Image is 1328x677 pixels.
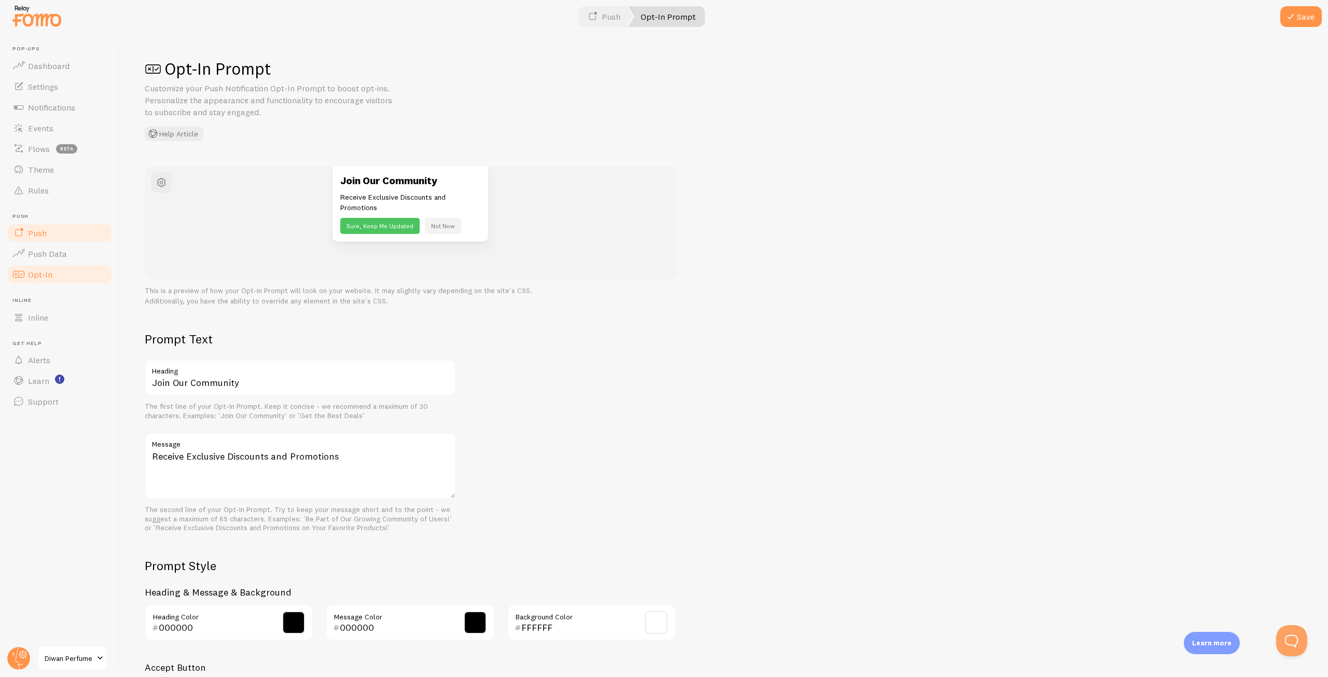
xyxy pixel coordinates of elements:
span: Support [28,396,59,407]
span: Pop-ups [12,46,113,52]
p: Learn more [1192,638,1232,648]
h1: Opt-In Prompt [145,58,1303,79]
span: Push [12,213,113,220]
h2: Prompt Style [145,558,676,574]
span: Learn [28,376,49,386]
span: Inline [28,312,48,323]
span: Diwan Perfume [45,652,94,665]
button: Sure, Keep Me Updated [340,218,420,234]
p: Receive Exclusive Discounts and Promotions [340,192,480,213]
span: Alerts [28,355,50,365]
button: Help Article [145,127,203,141]
span: Notifications [28,102,75,113]
span: Rules [28,185,49,196]
span: Push Data [28,248,67,259]
button: Not Now [425,218,461,234]
span: Settings [28,81,58,92]
span: Dashboard [28,61,70,71]
h3: Accept Button [145,661,676,673]
span: Push [28,228,47,238]
a: Rules [6,180,113,201]
a: Opt-In [6,264,113,285]
p: This is a preview of how your Opt-In Prompt will look on your website. It may slightly vary depen... [145,285,676,306]
a: Alerts [6,350,113,370]
a: Support [6,391,113,412]
a: Learn [6,370,113,391]
a: Push Data [6,243,113,264]
span: Theme [28,164,54,175]
div: Learn more [1184,632,1240,654]
div: The first line of your Opt-In Prompt. Keep it concise - we recommend a maximum of 30 characters. ... [145,402,456,420]
span: Opt-In [28,269,52,280]
a: Theme [6,159,113,180]
label: Heading [145,360,456,377]
span: Inline [12,297,113,304]
p: Customize your Push Notification Opt-In Prompt to boost opt-ins. Personalize the appearance and f... [145,82,394,118]
iframe: Help Scout Beacon - Open [1276,625,1307,656]
a: Settings [6,76,113,97]
label: Message [145,433,456,450]
img: fomo-relay-logo-orange.svg [11,3,63,29]
div: The second line of your Opt-In Prompt. Try to keep your message short and to the point - we sugge... [145,505,456,533]
svg: <p>Watch New Feature Tutorials!</p> [55,375,64,384]
a: Push [6,223,113,243]
a: Inline [6,307,113,328]
a: Flows beta [6,139,113,159]
a: Diwan Perfume [37,646,107,671]
h3: Join Our Community [340,174,480,187]
a: Events [6,118,113,139]
a: Notifications [6,97,113,118]
span: Get Help [12,340,113,347]
span: Events [28,123,53,133]
a: Dashboard [6,56,113,76]
span: Flows [28,144,50,154]
h3: Heading & Message & Background [145,586,676,598]
h2: Prompt Text [145,331,456,347]
span: beta [56,144,77,154]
